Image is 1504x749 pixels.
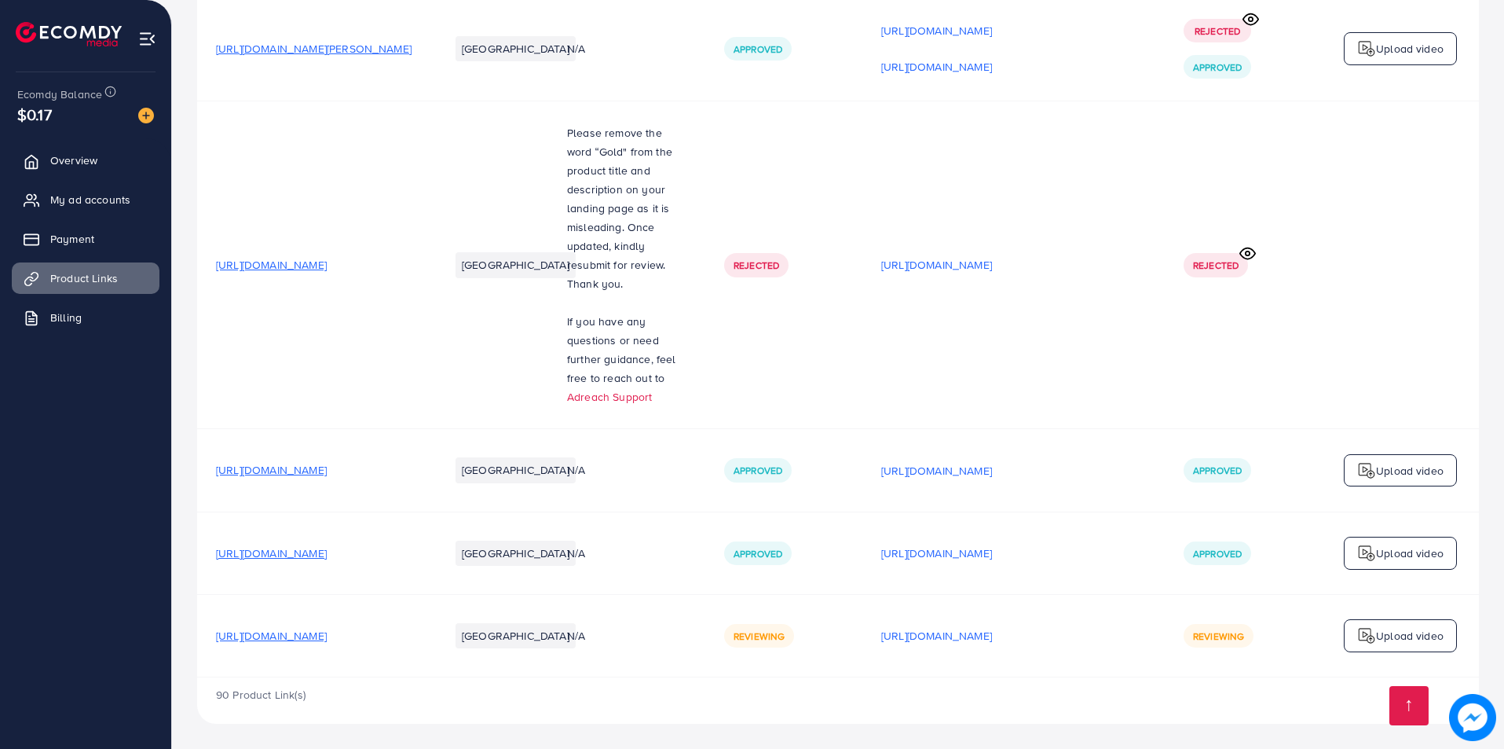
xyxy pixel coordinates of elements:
img: logo [1357,626,1376,645]
a: My ad accounts [12,184,159,215]
span: My ad accounts [50,192,130,207]
span: Approved [734,464,782,477]
span: Rejected [1195,24,1240,38]
img: image [1449,694,1496,741]
img: logo [1357,544,1376,563]
span: Rejected [734,259,779,272]
span: Reviewing [1193,630,1244,643]
p: [URL][DOMAIN_NAME] [881,544,992,563]
li: [GEOGRAPHIC_DATA] [456,252,576,277]
span: 90 Product Link(s) [216,687,306,703]
span: N/A [567,628,585,644]
span: Approved [1193,464,1242,477]
span: Approved [1193,61,1242,74]
span: Please remove the word “Gold" from the product title and description on your landing page as it i... [567,125,672,292]
p: [URL][DOMAIN_NAME] [881,57,992,76]
span: Approved [1193,547,1242,560]
img: menu [138,30,156,48]
span: [URL][DOMAIN_NAME] [216,462,327,478]
span: [URL][DOMAIN_NAME][PERSON_NAME] [216,41,412,57]
span: Payment [50,231,94,247]
p: Upload video [1376,626,1444,645]
p: Upload video [1376,39,1444,58]
a: Payment [12,223,159,255]
p: Upload video [1376,461,1444,480]
a: Overview [12,145,159,176]
p: [URL][DOMAIN_NAME] [881,626,992,645]
img: logo [1357,39,1376,58]
span: [URL][DOMAIN_NAME] [216,257,327,273]
span: If you have any questions or need further guidance, feel free to reach out to [567,314,676,386]
a: Adreach Support [567,389,652,405]
span: Overview [50,152,97,168]
img: image [138,108,154,123]
p: [URL][DOMAIN_NAME] [881,21,992,40]
a: Billing [12,302,159,333]
li: [GEOGRAPHIC_DATA] [456,457,576,483]
p: [URL][DOMAIN_NAME] [881,461,992,480]
li: [GEOGRAPHIC_DATA] [456,541,576,566]
span: [URL][DOMAIN_NAME] [216,628,327,644]
li: [GEOGRAPHIC_DATA] [456,36,576,61]
p: [URL][DOMAIN_NAME] [881,255,992,274]
span: N/A [567,462,585,478]
span: Rejected [1193,259,1239,272]
span: N/A [567,41,585,57]
span: Approved [734,547,782,560]
span: N/A [567,545,585,561]
a: Product Links [12,263,159,294]
span: Reviewing [734,630,785,643]
span: $0.17 [17,103,52,126]
span: Billing [50,310,82,325]
li: [GEOGRAPHIC_DATA] [456,623,576,648]
img: logo [16,22,122,46]
span: Ecomdy Balance [17,86,102,102]
span: Approved [734,42,782,56]
span: Product Links [50,270,118,286]
p: Upload video [1376,544,1444,563]
span: [URL][DOMAIN_NAME] [216,545,327,561]
img: logo [1357,461,1376,480]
